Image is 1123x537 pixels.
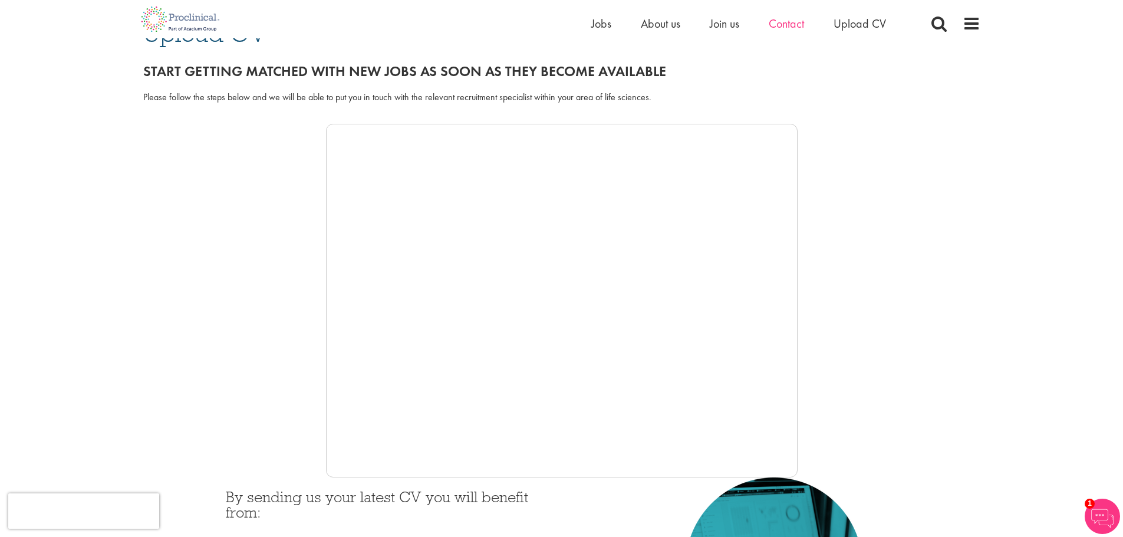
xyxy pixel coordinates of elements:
img: Chatbot [1085,499,1120,534]
a: About us [641,16,680,31]
iframe: reCAPTCHA [8,493,159,529]
span: 1 [1085,499,1095,509]
a: Jobs [591,16,611,31]
h3: By sending us your latest CV you will benefit from: [226,489,553,536]
a: Contact [769,16,804,31]
div: Please follow the steps below and we will be able to put you in touch with the relevant recruitme... [143,91,980,104]
a: Join us [710,16,739,31]
a: Upload CV [834,16,886,31]
h2: Start getting matched with new jobs as soon as they become available [143,64,980,79]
